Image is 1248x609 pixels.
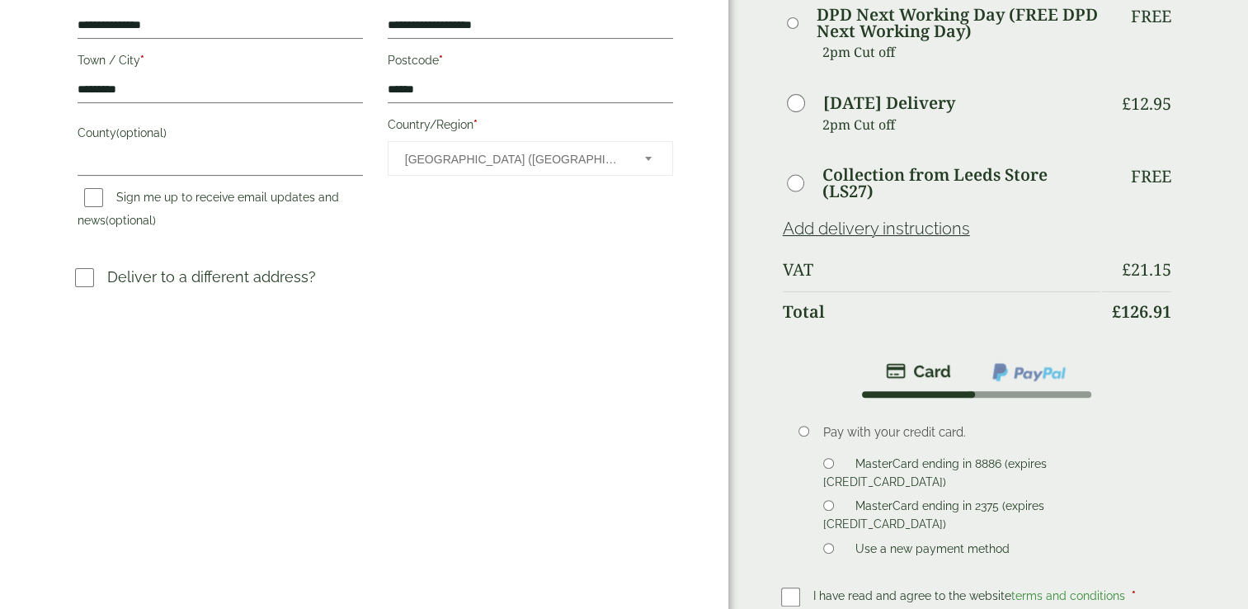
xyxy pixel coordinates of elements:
span: United Kingdom (UK) [405,142,623,177]
span: (optional) [106,214,156,227]
p: 2pm Cut off [822,112,1101,137]
input: Sign me up to receive email updates and news(optional) [84,188,103,207]
p: Deliver to a different address? [107,266,316,288]
img: stripe.png [886,361,951,381]
th: Total [783,291,1101,332]
abbr: required [140,54,144,67]
span: £ [1112,300,1121,323]
label: DPD Next Working Day (FREE DPD Next Working Day) [817,7,1100,40]
label: [DATE] Delivery [823,95,955,111]
p: Free [1131,167,1171,186]
bdi: 21.15 [1122,258,1171,281]
span: Country/Region [388,141,673,176]
bdi: 126.91 [1112,300,1171,323]
abbr: required [439,54,443,67]
label: Sign me up to receive email updates and news [78,191,339,232]
label: MasterCard ending in 2375 (expires [CREDIT_CARD_DATA]) [823,499,1043,536]
p: Free [1131,7,1171,26]
img: ppcp-gateway.png [991,361,1067,383]
label: Town / City [78,49,363,77]
abbr: required [473,118,478,131]
p: Pay with your credit card. [823,423,1147,441]
bdi: 12.95 [1122,92,1171,115]
th: VAT [783,250,1101,290]
a: Add delivery instructions [783,219,970,238]
span: (optional) [116,126,167,139]
label: Use a new payment method [849,542,1016,560]
label: Collection from Leeds Store (LS27) [822,167,1100,200]
span: £ [1122,258,1131,281]
label: Postcode [388,49,673,77]
label: MasterCard ending in 8886 (expires [CREDIT_CARD_DATA]) [823,457,1046,493]
span: £ [1122,92,1131,115]
label: Country/Region [388,113,673,141]
p: 2pm Cut off [822,40,1101,64]
label: County [78,121,363,149]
